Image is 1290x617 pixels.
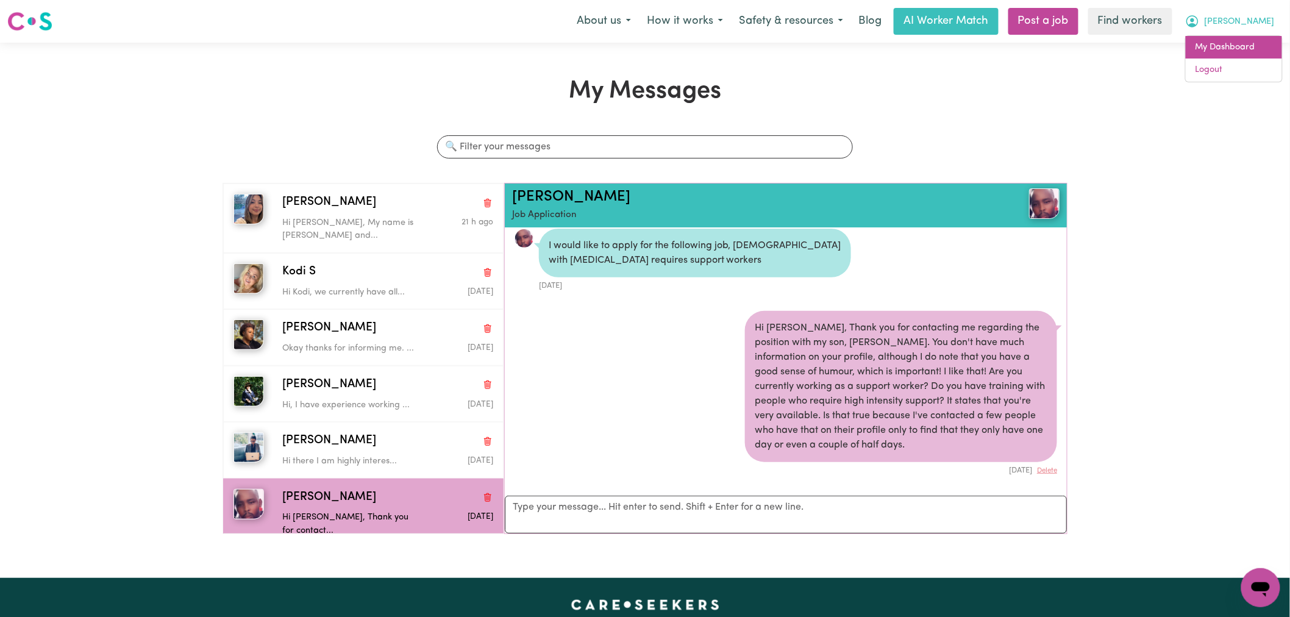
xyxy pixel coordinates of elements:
input: 🔍 Filter your messages [437,135,852,159]
img: Pia E [233,194,264,224]
a: My Dashboard [1186,36,1282,59]
button: My Account [1177,9,1283,34]
span: [PERSON_NAME] [282,489,376,507]
button: Varsha C[PERSON_NAME]Delete conversationHi there I am highly interes...Message sent on March 1, 2022 [223,422,504,478]
a: Abdi W [969,188,1060,219]
button: Abdi W[PERSON_NAME]Delete conversationHi [PERSON_NAME], Thank you for contact...Message sent on M... [223,479,504,548]
a: Careseekers home page [571,600,719,610]
span: Kodi S [282,263,316,281]
p: Job Application [512,209,969,223]
div: [DATE] [745,462,1057,476]
span: [PERSON_NAME] [282,194,376,212]
a: Logout [1186,59,1282,82]
p: Hi [PERSON_NAME], My name is [PERSON_NAME] and... [282,216,422,243]
a: AI Worker Match [894,8,999,35]
a: [PERSON_NAME] [512,190,630,204]
p: Hi, I have experience working ... [282,399,422,412]
button: Pia E[PERSON_NAME]Delete conversationHi [PERSON_NAME], My name is [PERSON_NAME] and...Message sen... [223,184,504,253]
iframe: Button to launch messaging window [1241,568,1280,607]
p: Hi there I am highly interes... [282,455,422,468]
span: Message sent on March 2, 2022 [468,401,493,408]
a: Blog [851,8,889,35]
button: How it works [639,9,731,34]
button: About us [569,9,639,34]
button: Delete conversation [482,264,493,280]
img: Kodi S [233,263,264,294]
img: F505C0C7C99A3C355D55EBBC6A06A634_avatar_blob [515,229,534,248]
a: Find workers [1088,8,1172,35]
button: Shy Chyi Cecily S[PERSON_NAME]Delete conversationHi, I have experience working ...Message sent on... [223,366,504,422]
span: Message sent on April 0, 2022 [468,288,493,296]
div: [DATE] [539,277,851,291]
span: [PERSON_NAME] [282,376,376,394]
img: Varsha C [233,432,264,463]
span: [PERSON_NAME] [1205,15,1275,29]
img: View Abdi W's profile [1029,188,1060,219]
p: Okay thanks for informing me. ... [282,342,422,355]
button: Delete conversation [482,490,493,505]
span: [PERSON_NAME] [282,432,376,450]
span: Message sent on September 3, 2025 [461,218,493,226]
img: Careseekers logo [7,10,52,32]
div: Hi [PERSON_NAME], Thank you for contacting me regarding the position with my son, [PERSON_NAME]. ... [745,311,1057,462]
a: Careseekers logo [7,7,52,35]
button: Delete conversation [482,194,493,210]
p: Hi Kodi, we currently have all... [282,286,422,299]
button: Safety & resources [731,9,851,34]
h1: My Messages [223,77,1068,106]
button: Kodi SKodi SDelete conversationHi Kodi, we currently have all...Message sent on April 0, 2022 [223,253,504,309]
img: Abdi W [233,489,264,519]
img: Shy Chyi Cecily S [233,376,264,407]
p: Hi [PERSON_NAME], Thank you for contact... [282,511,422,537]
button: Delete conversation [482,377,493,393]
div: My Account [1185,35,1283,82]
img: Faith J [233,319,264,350]
a: View Abdi W's profile [515,229,534,248]
a: Post a job [1008,8,1078,35]
span: Message sent on April 6, 2022 [468,344,493,352]
div: I would like to apply for the following job, [DEMOGRAPHIC_DATA] with [MEDICAL_DATA] requires supp... [539,229,851,277]
button: Delete conversation [482,433,493,449]
button: Faith J[PERSON_NAME]Delete conversationOkay thanks for informing me. ...Message sent on April 6, ... [223,309,504,365]
button: Delete [1037,466,1057,476]
button: Delete conversation [482,321,493,337]
span: [PERSON_NAME] [282,319,376,337]
span: Message sent on March 1, 2022 [468,513,493,521]
span: Message sent on March 1, 2022 [468,457,493,465]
